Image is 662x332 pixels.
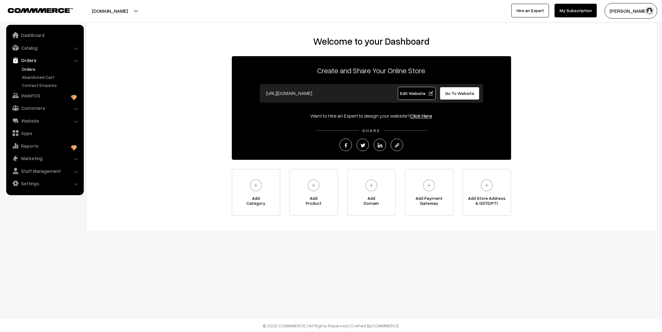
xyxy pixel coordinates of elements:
[440,87,480,100] a: Go To Website
[400,91,433,96] span: Edit Website
[232,196,280,208] span: Add Category
[8,165,82,177] a: Staff Management
[8,115,82,126] a: Website
[405,169,453,216] a: Add PaymentGateway
[645,6,654,16] img: user
[20,66,82,72] a: Orders
[478,177,495,194] img: plus.svg
[605,3,657,19] button: [PERSON_NAME]
[8,153,82,164] a: Marketing
[305,177,322,194] img: plus.svg
[232,169,280,216] a: AddCategory
[70,3,150,19] button: [DOMAIN_NAME]
[247,177,264,194] img: plus.svg
[8,128,82,139] a: Apps
[8,90,82,101] a: WebPOS
[232,65,511,76] p: Create and Share Your Online Store
[410,113,432,119] a: Click Here
[20,82,82,88] a: Contact Enquires
[463,169,511,216] a: Add Store Address& GST(OPT)
[8,6,62,14] a: COMMMERCE
[348,196,395,208] span: Add Domain
[8,55,82,66] a: Orders
[8,140,82,151] a: Reports
[359,128,384,133] span: SHARE
[8,42,82,53] a: Catalog
[421,177,438,194] img: plus.svg
[8,8,73,13] img: COMMMERCE
[20,74,82,80] a: Abandoned Cart
[8,178,82,189] a: Settings
[511,4,549,17] a: Hire an Expert
[290,196,338,208] span: Add Product
[463,196,511,208] span: Add Store Address & GST(OPT)
[290,169,338,216] a: AddProduct
[363,177,380,194] img: plus.svg
[445,91,474,96] span: Go To Website
[93,36,650,47] h2: Welcome to your Dashboard
[8,29,82,41] a: Dashboard
[8,102,82,114] a: Customers
[232,112,511,119] div: Want to Hire an Expert to design your website?
[398,87,436,100] a: Edit Website
[555,4,597,17] a: My Subscription
[372,323,399,328] a: COMMMERCE
[405,196,453,208] span: Add Payment Gateway
[347,169,396,216] a: AddDomain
